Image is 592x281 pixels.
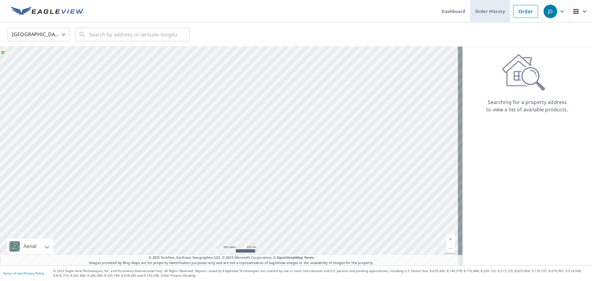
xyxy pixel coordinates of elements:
[3,271,22,275] a: Terms of Use
[22,239,38,254] div: Aerial
[11,7,84,16] img: EV Logo
[446,244,455,253] a: Current Level 5, Zoom Out
[3,271,44,275] p: |
[544,5,557,18] div: JD
[446,234,455,244] a: Current Level 5, Zoom In
[304,255,314,260] a: Terms
[277,255,303,260] a: OpenStreetMap
[89,26,177,43] input: Search by address or latitude-longitude
[53,269,589,278] p: © 2025 Eagle View Technologies, Inc. and Pictometry International Corp. All Rights Reserved. Repo...
[7,239,53,254] div: Aerial
[24,271,44,275] a: Privacy Policy
[513,5,538,18] a: Order
[149,255,314,260] span: © 2025 TomTom, Earthstar Geographics SIO, © 2025 Microsoft Corporation, ©
[8,26,69,43] div: [GEOGRAPHIC_DATA]
[486,98,569,113] p: Searching for a property address to view a list of available products.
